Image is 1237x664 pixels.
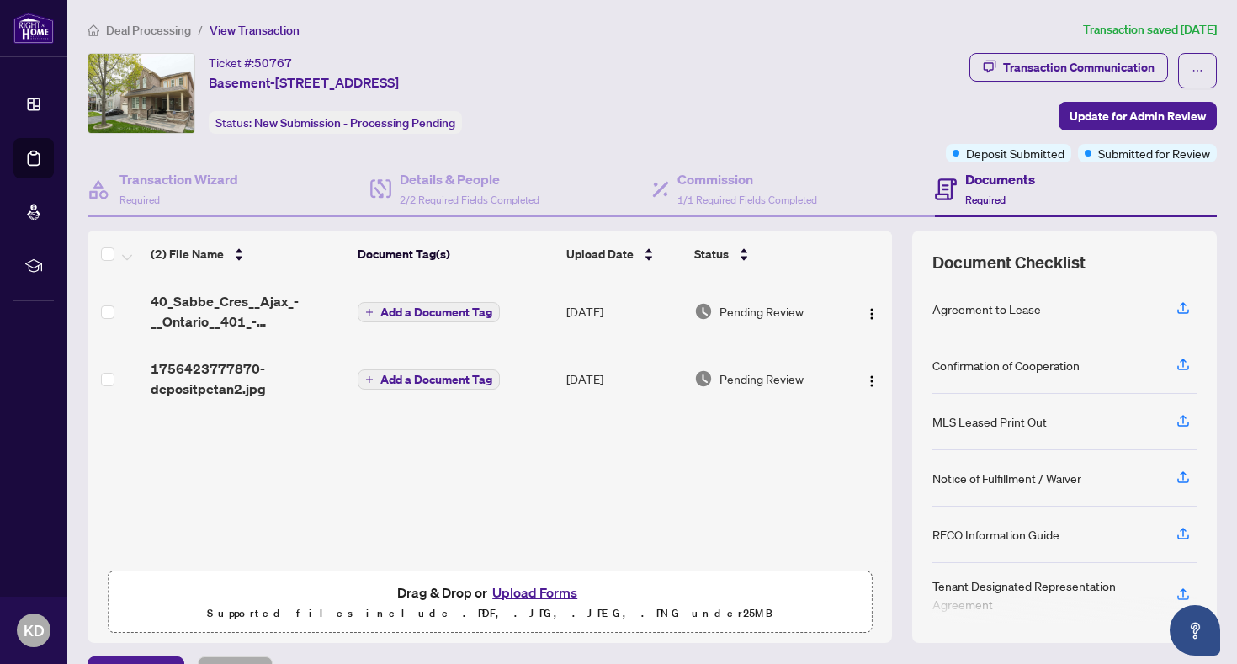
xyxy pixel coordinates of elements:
div: RECO Information Guide [932,525,1059,544]
img: logo [13,13,54,44]
span: Upload Date [566,245,634,263]
span: 2/2 Required Fields Completed [400,194,539,206]
span: (2) File Name [151,245,224,263]
h4: Documents [965,169,1035,189]
th: Upload Date [560,231,688,278]
img: Logo [865,307,879,321]
button: Open asap [1170,605,1220,656]
span: Document Checklist [932,251,1086,274]
span: View Transaction [210,23,300,38]
span: Add a Document Tag [380,306,492,318]
th: Status [688,231,847,278]
span: Deal Processing [106,23,191,38]
span: New Submission - Processing Pending [254,115,455,130]
span: Update for Admin Review [1070,103,1206,130]
span: 50767 [254,56,292,71]
span: Required [119,194,160,206]
span: Deposit Submitted [966,144,1064,162]
span: Pending Review [719,302,804,321]
button: Logo [858,365,885,392]
button: Update for Admin Review [1059,102,1217,130]
span: 1756423777870-depositpetan2.jpg [151,359,344,399]
div: Transaction Communication [1003,54,1155,81]
span: KD [24,619,45,642]
span: home [88,24,99,36]
div: Notice of Fulfillment / Waiver [932,469,1081,487]
span: 1/1 Required Fields Completed [677,194,817,206]
th: (2) File Name [144,231,351,278]
p: Supported files include .PDF, .JPG, .JPEG, .PNG under 25 MB [119,603,861,624]
img: IMG-E12320048_1.jpg [88,54,194,133]
th: Document Tag(s) [351,231,560,278]
span: plus [365,308,374,316]
span: Required [965,194,1006,206]
button: Add a Document Tag [358,302,500,322]
h4: Transaction Wizard [119,169,238,189]
div: Ticket #: [209,53,292,72]
td: [DATE] [560,345,688,412]
button: Transaction Communication [969,53,1168,82]
img: Logo [865,374,879,388]
div: Status: [209,111,462,134]
article: Transaction saved [DATE] [1083,20,1217,40]
li: / [198,20,203,40]
td: [DATE] [560,278,688,345]
button: Upload Forms [487,582,582,603]
div: Tenant Designated Representation Agreement [932,576,1156,614]
div: Agreement to Lease [932,300,1041,318]
button: Add a Document Tag [358,369,500,390]
span: ellipsis [1192,65,1203,77]
div: Confirmation of Cooperation [932,356,1080,374]
span: Drag & Drop orUpload FormsSupported files include .PDF, .JPG, .JPEG, .PNG under25MB [109,571,871,634]
span: Basement-[STREET_ADDRESS] [209,72,399,93]
div: MLS Leased Print Out [932,412,1047,431]
span: Pending Review [719,369,804,388]
span: Submitted for Review [1098,144,1210,162]
h4: Commission [677,169,817,189]
img: Document Status [694,369,713,388]
button: Add a Document Tag [358,301,500,323]
h4: Details & People [400,169,539,189]
span: Drag & Drop or [397,582,582,603]
span: Add a Document Tag [380,374,492,385]
span: 40_Sabbe_Cres__Ajax_-__Ontario__401_-_Schedule_____Agreement_to_Lease_Residential.pdf [151,291,344,332]
span: plus [365,375,374,384]
button: Add a Document Tag [358,369,500,390]
span: Status [694,245,729,263]
button: Logo [858,298,885,325]
img: Document Status [694,302,713,321]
